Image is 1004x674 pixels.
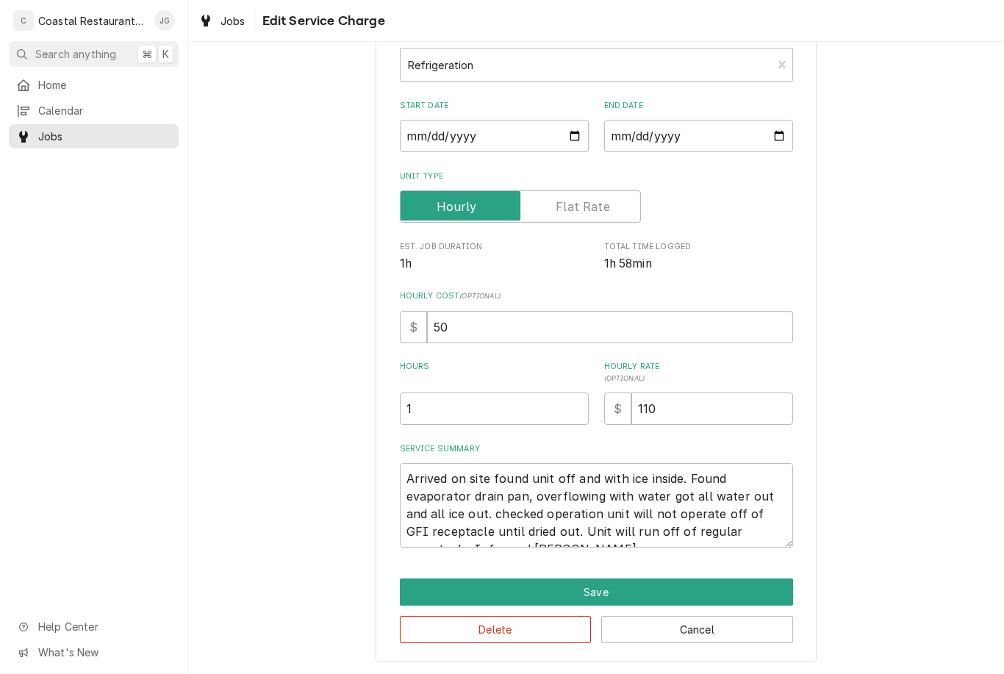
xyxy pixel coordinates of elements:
[400,257,412,270] span: 1h
[604,241,793,253] span: Total Time Logged
[601,616,793,643] button: Cancel
[400,578,793,606] div: Button Group Row
[13,10,34,31] div: C
[604,255,793,273] span: Total Time Logged
[400,578,793,606] button: Save
[604,100,793,112] label: End Date
[400,361,589,425] div: [object Object]
[400,120,589,152] input: yyyy-mm-dd
[400,443,793,455] label: Service Summary
[400,361,589,384] label: Hours
[400,311,427,343] div: $
[38,77,171,93] span: Home
[142,46,152,62] span: ⌘
[459,292,501,300] span: ( optional )
[400,616,592,643] button: Delete
[400,34,793,82] div: Short Description
[400,171,793,182] label: Unit Type
[38,129,171,144] span: Jobs
[154,10,175,31] div: JG
[258,11,385,31] span: Edit Service Charge
[9,124,179,148] a: Jobs
[154,10,175,31] div: James Gatton's Avatar
[400,463,793,548] textarea: Arrived on site found unit off and with ice inside. Found evaporator drain pan, overflowing with ...
[193,9,251,33] a: Jobs
[400,290,793,302] label: Hourly Cost
[9,614,179,639] a: Go to Help Center
[400,241,589,253] span: Est. Job Duration
[400,100,589,152] div: Start Date
[38,645,170,660] span: What's New
[400,171,793,223] div: Unit Type
[604,361,793,384] label: Hourly Rate
[38,13,146,29] div: Coastal Restaurant Repair
[400,241,589,273] div: Est. Job Duration
[604,241,793,273] div: Total Time Logged
[604,392,631,425] div: $
[400,290,793,343] div: Hourly Cost
[400,578,793,643] div: Button Group
[38,103,171,118] span: Calendar
[604,374,645,382] span: ( optional )
[220,13,245,29] span: Jobs
[9,41,179,67] button: Search anything⌘K
[604,257,652,270] span: 1h 58min
[9,73,179,97] a: Home
[9,98,179,123] a: Calendar
[400,255,589,273] span: Est. Job Duration
[604,100,793,152] div: End Date
[162,46,169,62] span: K
[604,120,793,152] input: yyyy-mm-dd
[400,100,589,112] label: Start Date
[35,46,116,62] span: Search anything
[400,606,793,643] div: Button Group Row
[400,443,793,548] div: Service Summary
[38,619,170,634] span: Help Center
[9,640,179,664] a: Go to What's New
[604,361,793,425] div: [object Object]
